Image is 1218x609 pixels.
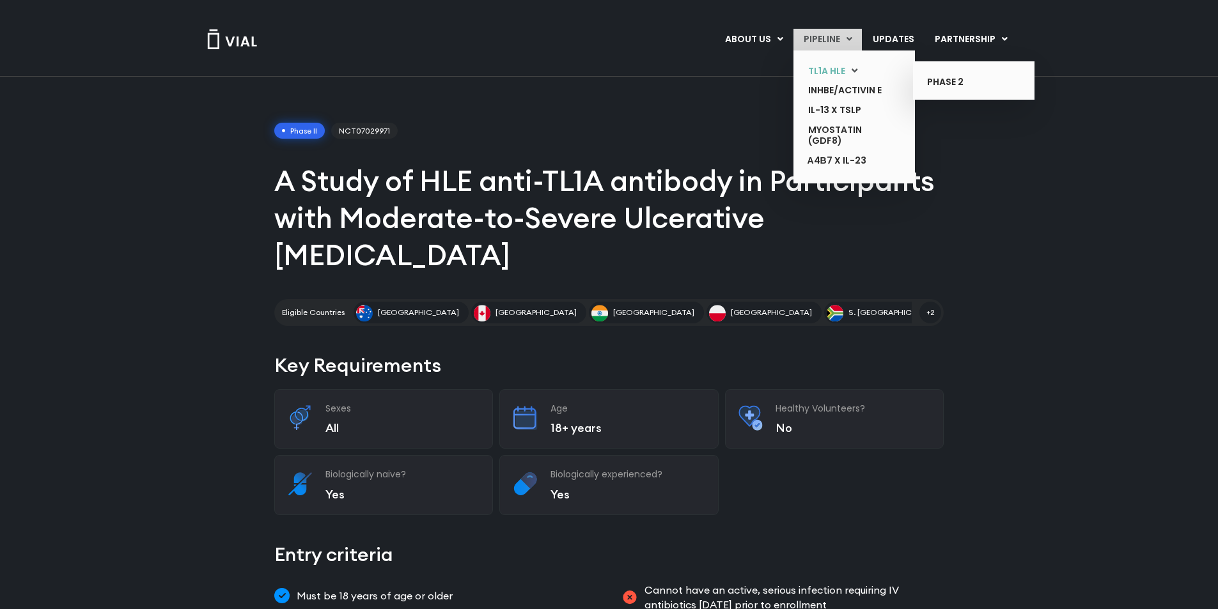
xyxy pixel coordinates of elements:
[917,72,1011,93] a: PHASE 2
[325,468,480,480] h3: Biologically naive?
[207,29,258,49] img: Vial Logo
[798,61,891,81] a: TL1A HLEMenu Toggle
[282,307,345,318] h2: Eligible Countries
[798,81,891,100] a: INHBE/ACTIVIN E
[709,305,726,321] img: Poland
[550,468,705,480] h3: Biologically experienced?
[776,420,930,435] p: No
[925,29,1018,50] a: PARTNERSHIPMenu Toggle
[798,151,891,171] a: α4β7 x IL-23
[715,29,793,50] a: ABOUT USMenu Toggle
[798,100,891,120] a: IL-13 x TSLP
[325,487,480,502] p: Yes
[776,403,930,414] h3: Healthy Volunteers?
[356,305,373,321] img: Australia
[496,307,577,318] span: [GEOGRAPHIC_DATA]
[293,583,453,608] span: Must be 18 years of age or older
[613,307,694,318] span: [GEOGRAPHIC_DATA]
[325,403,480,414] h3: Sexes
[331,123,398,139] span: NCT07029971
[827,305,843,321] img: S. Africa
[731,307,812,318] span: [GEOGRAPHIC_DATA]
[378,307,459,318] span: [GEOGRAPHIC_DATA]
[863,29,924,50] a: UPDATES
[274,162,944,274] h1: A Study of HLE anti-TL1A antibody in Participants with Moderate-to-Severe Ulcerative [MEDICAL_DATA]
[274,351,944,379] h2: Key Requirements
[274,123,325,139] span: Phase II
[274,541,944,568] h2: Entry criteria
[793,29,862,50] a: PIPELINEMenu Toggle
[848,307,939,318] span: S. [GEOGRAPHIC_DATA]
[798,120,891,151] a: MYOSTATIN (GDF8)
[591,305,608,321] img: India
[919,302,941,323] span: +2
[550,403,705,414] h3: Age
[550,487,705,502] p: Yes
[325,420,480,435] p: All
[474,305,490,321] img: Canada
[550,420,705,435] p: 18+ years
